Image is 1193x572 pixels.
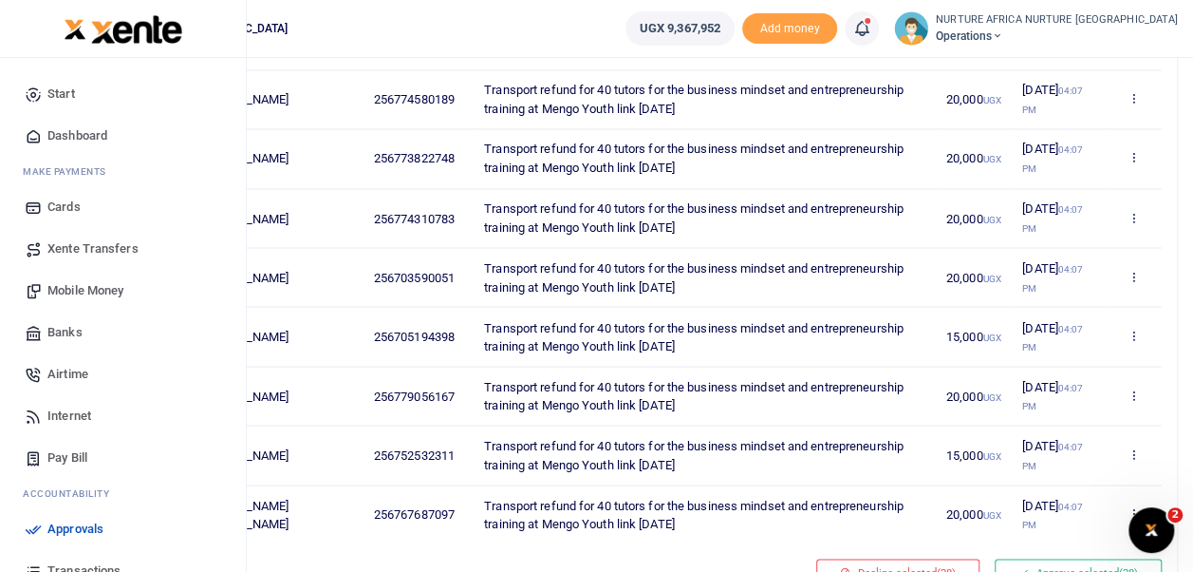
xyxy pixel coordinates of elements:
[15,312,231,353] a: Banks
[15,395,231,437] a: Internet
[982,509,1000,520] small: UGX
[186,485,363,543] td: [PERSON_NAME] [PERSON_NAME]
[474,248,936,307] td: Transport refund for 40 tutors for the business mindset and entrepreneurship training at Mengo Yo...
[363,248,474,307] td: 256703590051
[15,115,231,157] a: Dashboard
[91,15,183,44] img: logo-large
[363,366,474,425] td: 256779056167
[1022,441,1083,470] small: 04:07 PM
[982,450,1000,461] small: UGX
[15,270,231,312] a: Mobile Money
[936,366,1012,425] td: 20,000
[894,11,1178,46] a: profile-user NURTURE AFRICA NURTURE [GEOGRAPHIC_DATA] Operations
[474,188,936,247] td: Transport refund for 40 tutors for the business mindset and entrepreneurship training at Mengo Yo...
[1012,129,1105,188] td: [DATE]
[186,426,363,485] td: [PERSON_NAME]
[1128,507,1174,553] iframe: Intercom live chat
[742,13,837,45] span: Add money
[982,332,1000,342] small: UGX
[894,11,928,46] img: profile-user
[1012,69,1105,128] td: [DATE]
[32,164,106,179] span: ake Payments
[982,214,1000,224] small: UGX
[186,188,363,247] td: [PERSON_NAME]
[1012,426,1105,485] td: [DATE]
[474,129,936,188] td: Transport refund for 40 tutors for the business mindset and entrepreneurship training at Mengo Yo...
[64,18,86,41] img: logo-small
[936,426,1012,485] td: 15,000
[363,307,474,366] td: 256705194398
[474,366,936,425] td: Transport refund for 40 tutors for the business mindset and entrepreneurship training at Mengo Yo...
[936,248,1012,307] td: 20,000
[474,69,936,128] td: Transport refund for 40 tutors for the business mindset and entrepreneurship training at Mengo Yo...
[15,479,231,508] li: Ac
[363,485,474,543] td: 256767687097
[47,198,81,217] span: Cards
[1022,144,1083,174] small: 04:07 PM
[47,323,83,342] span: Banks
[47,365,88,384] span: Airtime
[982,95,1000,105] small: UGX
[15,73,231,115] a: Start
[982,273,1000,283] small: UGX
[474,485,936,543] td: Transport refund for 40 tutors for the business mindset and entrepreneurship training at Mengo Yo...
[15,353,231,395] a: Airtime
[1022,263,1083,293] small: 04:07 PM
[936,485,1012,543] td: 20,000
[742,20,837,34] a: Add money
[1022,86,1083,115] small: 04:07 PM
[15,508,231,550] a: Approvals
[1012,307,1105,366] td: [DATE]
[625,11,735,46] a: UGX 9,367,952
[47,281,123,300] span: Mobile Money
[47,520,103,539] span: Approvals
[37,486,109,501] span: countability
[186,366,363,425] td: [PERSON_NAME]
[186,129,363,188] td: [PERSON_NAME]
[363,426,474,485] td: 256752532311
[15,186,231,228] a: Cards
[1012,188,1105,247] td: [DATE]
[47,407,91,426] span: Internet
[1012,366,1105,425] td: [DATE]
[474,426,936,485] td: Transport refund for 40 tutors for the business mindset and entrepreneurship training at Mengo Yo...
[47,126,107,145] span: Dashboard
[982,154,1000,164] small: UGX
[936,188,1012,247] td: 20,000
[47,448,87,467] span: Pay Bill
[1012,248,1105,307] td: [DATE]
[936,69,1012,128] td: 20,000
[936,28,1178,45] span: Operations
[15,437,231,479] a: Pay Bill
[186,248,363,307] td: [PERSON_NAME]
[64,21,183,35] a: logo-small logo-large logo-large
[186,69,363,128] td: [PERSON_NAME]
[363,69,474,128] td: 256774580189
[15,157,231,186] li: M
[15,228,231,270] a: Xente Transfers
[1012,485,1105,543] td: [DATE]
[186,307,363,366] td: [PERSON_NAME]
[47,85,75,104] span: Start
[363,188,474,247] td: 256774310783
[936,307,1012,366] td: 15,000
[640,19,720,38] span: UGX 9,367,952
[936,129,1012,188] td: 20,000
[982,391,1000,402] small: UGX
[742,13,837,45] li: Toup your wallet
[936,12,1178,29] small: NURTURE AFRICA NURTURE [GEOGRAPHIC_DATA]
[618,11,742,46] li: Wallet ballance
[363,129,474,188] td: 256773822748
[1167,507,1183,523] span: 2
[47,239,139,258] span: Xente Transfers
[474,307,936,366] td: Transport refund for 40 tutors for the business mindset and entrepreneurship training at Mengo Yo...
